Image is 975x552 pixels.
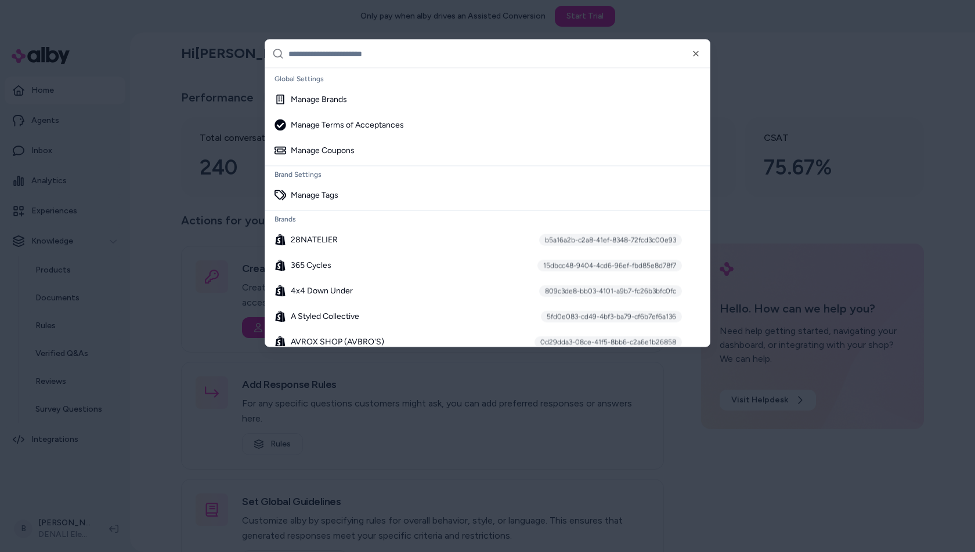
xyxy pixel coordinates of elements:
[275,190,338,201] div: Manage Tags
[535,336,682,348] div: 0d29dda3-08ce-41f5-8bb6-c2a6e1b26858
[539,234,682,246] div: b5a16a2b-c2a8-41ef-8348-72fcd3c00e93
[291,285,353,297] span: 4x4 Down Under
[541,311,682,322] div: 5fd0e083-cd49-4bf3-ba79-cf6b7ef6a136
[275,119,404,131] div: Manage Terms of Acceptances
[270,71,705,87] div: Global Settings
[270,211,705,227] div: Brands
[291,234,338,246] span: 28NATELIER
[275,94,347,106] div: Manage Brands
[539,285,682,297] div: 809c3de8-bb03-4101-a9b7-fc26b3bfc0fc
[291,311,359,322] span: A Styled Collective
[537,260,682,271] div: 15dbcc48-9404-4cd6-96ef-fbd85e8d78f7
[291,260,331,271] span: 365 Cycles
[291,336,384,348] span: AVROX SHOP (AVBRO'S)
[275,145,355,157] div: Manage Coupons
[270,166,705,183] div: Brand Settings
